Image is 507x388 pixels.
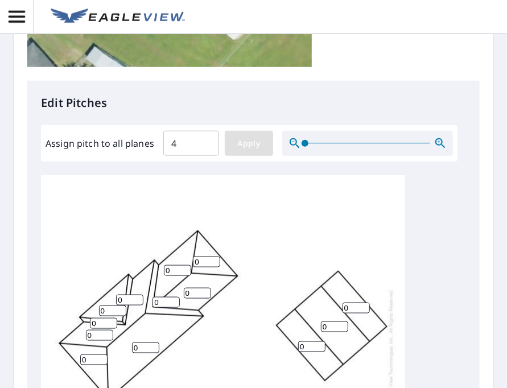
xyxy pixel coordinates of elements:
[46,137,154,150] label: Assign pitch to all planes
[225,131,273,156] button: Apply
[44,2,192,32] a: EV Logo
[163,127,219,159] input: 00.0
[51,9,185,26] img: EV Logo
[41,94,466,112] p: Edit Pitches
[234,137,264,151] span: Apply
